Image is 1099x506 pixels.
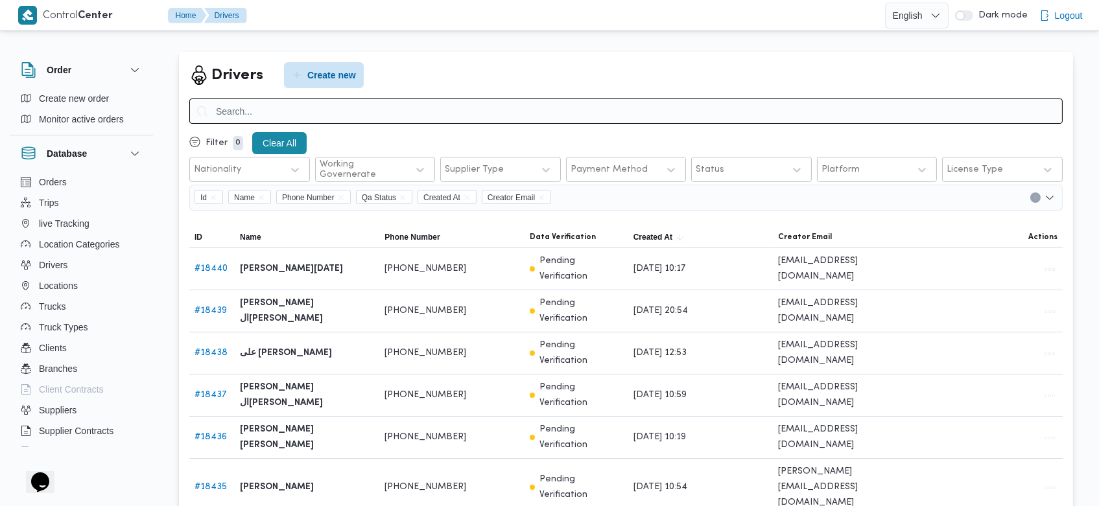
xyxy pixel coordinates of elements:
[384,303,466,319] span: [PHONE_NUMBER]
[16,441,148,462] button: Devices
[488,190,535,205] span: Creator Email
[39,382,104,397] span: Client Contracts
[206,138,228,148] p: Filter
[195,264,228,273] a: #18440
[228,190,271,204] span: Name
[39,361,77,376] span: Branches
[356,190,412,204] span: Qa Status
[195,433,227,441] a: #18436
[21,146,143,161] button: Database
[195,232,202,242] span: ID
[1030,192,1041,203] button: Clear input
[276,190,351,204] span: Phone Number
[540,338,623,369] p: Pending Verification
[633,261,686,277] span: [DATE] 10:17
[284,62,364,88] button: Create new
[1034,3,1088,29] button: Logout
[16,338,148,358] button: Clients
[16,192,148,213] button: Trips
[418,190,477,204] span: Created At
[633,479,687,495] span: [DATE] 10:54
[39,91,109,106] span: Create new order
[39,340,67,356] span: Clients
[211,64,263,87] h2: Drivers
[240,422,374,453] b: [PERSON_NAME] [PERSON_NAME]
[384,261,466,277] span: [PHONE_NUMBER]
[633,232,672,242] span: Created At; Sorted in descending order
[195,483,227,491] a: #18435
[39,216,89,231] span: live Tracking
[209,194,217,201] button: Remove Id from selection in this group
[540,253,623,284] p: Pending Verification
[1042,346,1058,362] button: All actions
[16,109,148,130] button: Monitor active orders
[384,232,440,242] span: Phone Number
[39,319,88,335] span: Truck Types
[195,190,223,204] span: Id
[1055,8,1083,23] span: Logout
[10,172,153,452] div: Database
[39,111,124,127] span: Monitor active orders
[530,232,596,242] span: Data Verification
[1042,304,1058,319] button: All actions
[16,275,148,296] button: Locations
[257,194,265,201] button: Remove Name from selection in this group
[628,227,773,247] button: Created AtSorted in descending order
[482,190,551,204] span: Creator Email
[39,278,78,293] span: Locations
[571,165,648,175] div: Payment Method
[204,8,247,23] button: Drivers
[540,380,623,411] p: Pending Verification
[39,299,65,314] span: Trucks
[1042,480,1058,496] button: All actions
[240,380,374,411] b: [PERSON_NAME] ال[PERSON_NAME]
[675,232,685,242] svg: Sorted in descending order
[39,236,120,252] span: Location Categories
[10,88,153,135] div: Order
[423,190,460,205] span: Created At
[194,165,241,175] div: Nationality
[282,190,335,205] span: Phone Number
[189,227,235,247] button: ID
[384,479,466,495] span: [PHONE_NUMBER]
[16,172,148,192] button: Orders
[384,430,466,445] span: [PHONE_NUMBER]
[463,194,471,201] button: Remove Created At from selection in this group
[1042,388,1058,404] button: All actions
[778,422,912,453] span: [EMAIL_ADDRESS][DOMAIN_NAME]
[200,190,207,205] span: Id
[39,444,71,459] span: Devices
[16,255,148,275] button: Drivers
[778,253,912,284] span: [EMAIL_ADDRESS][DOMAIN_NAME]
[16,317,148,338] button: Truck Types
[540,422,623,453] p: Pending Verification
[39,174,67,190] span: Orders
[399,194,407,201] button: Remove Qa Status from selection in this group
[633,387,687,403] span: [DATE] 10:59
[16,420,148,441] button: Supplier Contracts
[307,67,356,83] span: Create new
[696,165,724,175] div: Status
[633,345,687,361] span: [DATE] 12:53
[778,232,832,242] span: Creator Email
[337,194,345,201] button: Remove Phone Number from selection in this group
[16,213,148,234] button: live Tracking
[821,165,860,175] div: Platform
[633,430,686,445] span: [DATE] 10:19
[240,295,374,327] b: [PERSON_NAME] ال[PERSON_NAME]
[78,11,113,21] b: Center
[195,349,228,357] a: #18438
[189,98,1063,124] input: Search...
[240,232,261,242] span: Name
[362,190,396,205] span: Qa Status
[1028,232,1058,242] span: Actions
[234,190,255,205] span: Name
[240,345,332,361] b: على [PERSON_NAME]
[16,88,148,109] button: Create new order
[39,195,59,211] span: Trips
[240,261,343,277] b: [PERSON_NAME][DATE]
[235,227,379,247] button: Name
[240,479,314,495] b: [PERSON_NAME]
[16,379,148,400] button: Client Contracts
